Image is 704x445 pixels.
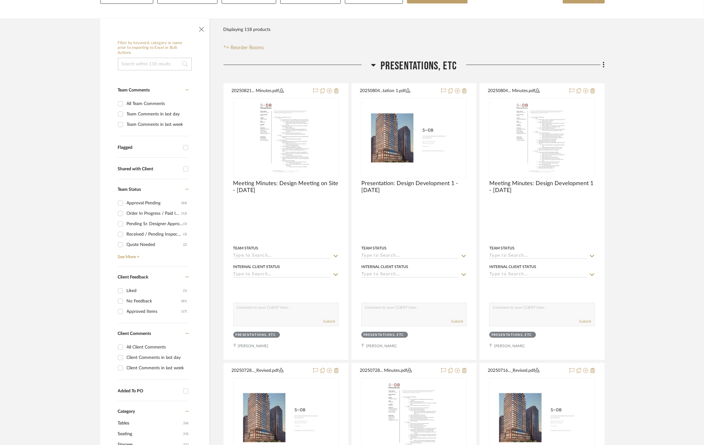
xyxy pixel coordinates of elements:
[118,429,182,439] span: Seating
[361,253,459,259] input: Type to Search…
[127,307,182,317] div: Approved Items
[224,23,271,36] div: Displaying 118 products
[224,44,264,51] button: Reorder Rooms
[183,229,187,239] div: (3)
[232,87,309,95] button: 20250821... Minutes.pdf
[127,286,183,296] div: Liked
[360,367,437,375] button: 20250728... Minutes.pdf
[489,253,587,259] input: Type to Search…
[118,275,148,279] span: Client Feedback
[127,208,182,219] div: Order In Progress / Paid In Full w/ Freight, No Balance due
[492,333,532,337] div: PRESENTATIONS, ETC
[488,87,565,95] button: 20250804... Minutes.pdf
[323,319,335,324] button: Submit
[182,307,187,317] div: (17)
[118,167,180,172] div: Shared with Client
[488,367,565,375] button: 20250716..._Revised.pdf
[233,264,280,270] div: Internal Client Status
[489,272,587,278] input: Type to Search…
[118,41,192,56] h6: Filter by keyword, category or name prior to exporting to Excel or Bulk Actions
[489,180,595,194] span: Meeting Minutes: Design Development 1 - [DATE]
[183,418,189,428] span: (16)
[127,198,182,208] div: Approval Pending
[381,59,457,73] span: PRESENTATIONS, ETC
[127,120,187,130] div: Team Comments in last week
[362,104,466,172] img: Presentation: Design Development 1 - 08.04.2025
[233,180,339,194] span: Meeting Minutes: Design Meeting on Site - [DATE]
[118,58,192,70] input: Search within 118 results
[183,429,189,439] span: (15)
[127,363,187,373] div: Client Comments in last week
[127,296,182,306] div: No Feedback
[232,367,309,375] button: 20250728..._Revised.pdf
[361,245,387,251] div: Team Status
[360,87,437,95] button: 20250804...tation 1.pdf
[233,272,331,278] input: Type to Search…
[512,99,573,178] img: Meeting Minutes: Design Development 1 - 08.04.2025
[255,99,316,178] img: Meeting Minutes: Design Meeting on Site - 08.21.2025
[233,253,331,259] input: Type to Search…
[118,187,141,192] span: Team Status
[118,88,150,92] span: Team Comments
[118,331,151,336] span: Client Comments
[579,319,591,324] button: Submit
[361,180,467,194] span: Presentation: Design Development 1 - [DATE]
[364,333,404,337] div: PRESENTATIONS, ETC
[236,333,276,337] div: PRESENTATIONS, ETC
[183,240,187,250] div: (2)
[127,240,183,250] div: Quote Needed
[183,286,187,296] div: (1)
[127,99,187,109] div: All Team Comments
[361,272,459,278] input: Type to Search…
[233,245,259,251] div: Team Status
[182,296,187,306] div: (81)
[182,198,187,208] div: (44)
[361,264,408,270] div: Internal Client Status
[195,22,208,34] button: Close
[451,319,463,324] button: Submit
[116,250,189,260] a: See More +
[118,145,180,150] div: Flagged
[127,229,183,239] div: Received / Pending Inspection
[230,44,264,51] span: Reorder Rooms
[127,342,187,352] div: All Client Comments
[127,353,187,363] div: Client Comments in last day
[118,409,135,414] span: Category
[127,109,187,119] div: Team Comments in last day
[118,389,180,394] div: Added To PO
[489,264,536,270] div: Internal Client Status
[118,418,182,429] span: Tables
[127,219,183,229] div: Pending Sr. Designer Approval
[183,219,187,229] div: (3)
[182,208,187,219] div: (12)
[489,245,515,251] div: Team Status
